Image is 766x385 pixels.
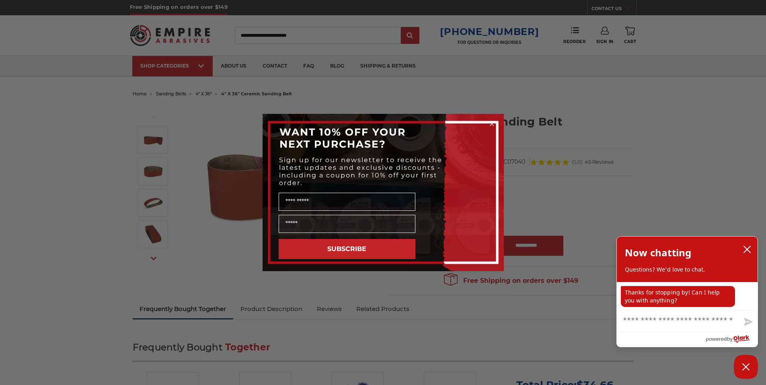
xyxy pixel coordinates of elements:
[616,236,758,347] div: olark chatbox
[621,286,735,307] p: Thanks for stopping by! Can I help you with anything?
[737,313,758,331] button: Send message
[625,245,691,261] h2: Now chatting
[727,334,733,344] span: by
[279,156,442,187] span: Sign up for our newsletter to receive the latest updates and exclusive discounts - including a co...
[279,126,406,150] span: WANT 10% OFF YOUR NEXT PURCHASE?
[617,282,758,310] div: chat
[279,239,415,259] button: SUBSCRIBE
[279,215,415,233] input: Email
[734,355,758,379] button: Close Chatbox
[706,334,727,344] span: powered
[741,243,754,255] button: close chatbox
[488,120,496,128] button: Close dialog
[625,266,750,274] p: Questions? We'd love to chat.
[706,332,758,347] a: Powered by Olark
